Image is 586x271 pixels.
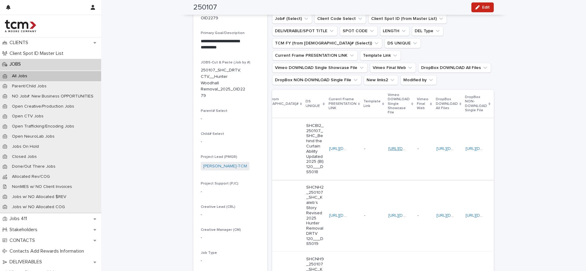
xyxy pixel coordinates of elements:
[201,212,260,218] p: -
[401,75,437,85] button: Modified by
[436,213,480,218] a: [URL][DOMAIN_NAME]
[7,204,70,210] p: Jobs w/ NO Allocated COG
[201,235,260,241] p: -
[7,238,40,243] p: CONTACTS
[364,75,398,85] button: New links2
[5,20,36,32] img: 4hMmSqQkux38exxPVZHQ
[329,147,372,151] a: [URL][DOMAIN_NAME]
[7,144,44,149] p: Jobs On Hold
[388,213,432,218] a: [URL][DOMAIN_NAME]
[368,14,447,24] button: Client Spot ID (from Master List)
[360,51,401,60] button: Template Link
[436,147,480,151] a: [URL][DOMAIN_NAME]
[201,116,260,122] p: -
[272,38,382,48] button: TCM FY (from Job# (Select))
[7,124,79,129] p: Open Trafficking/Encoding Jobs
[306,98,322,109] p: DS UNIQUE
[201,251,217,255] span: Job Type
[482,5,490,10] span: Edit
[272,51,358,60] button: Current Frame PRESENTATION LINK
[363,98,381,109] p: Template Link
[306,185,324,247] p: SHCNH2_250107_SHC_Kaleb's Story Revised 2025 Hunter Removal DRTV 120___DS5019
[417,145,420,151] p: -
[471,2,494,12] button: Edit
[201,228,241,232] span: Creative Manager (CM)
[7,184,77,189] p: NonMES w/ NO Client Invoices
[466,213,509,218] a: [URL][DOMAIN_NAME]
[7,216,32,222] p: Jobs 411
[417,212,420,218] p: -
[364,145,367,151] p: -
[201,139,260,145] p: -
[272,14,312,24] button: Job# (Select)
[418,63,491,73] button: DropBox DOWNLOAD All Files
[7,194,71,200] p: Jobs w/ NO Allocated $REV
[201,15,218,21] p: OID2279
[364,212,367,218] p: -
[7,84,51,89] p: Parent/Child Jobs
[370,63,416,73] button: Vimeo Final Web
[201,31,245,35] span: Primary Goal/Description
[201,132,224,136] span: Child# Select
[7,104,79,109] p: Open Creative/Production Jobs
[272,63,367,73] button: Vimeo DOWNLOAD Single Showcase File
[466,147,509,151] a: [URL][DOMAIN_NAME]
[201,109,227,113] span: Parent# Select
[7,40,33,46] p: CLIENTS
[7,94,98,99] p: NO Job#: New Business OPPORTUNITIES
[465,94,487,114] p: DropBox NON-DOWNLOAD Single File
[201,61,250,64] span: JOBS-Cut & Paste (Job by #)
[329,213,372,218] a: [URL][DOMAIN_NAME]
[7,248,89,254] p: Contacts Add Rewards Information
[7,154,42,159] p: Closed Jobs
[417,96,428,112] p: Vimeo Final Web
[7,74,32,79] p: All Jobs
[388,147,432,151] a: [URL][DOMAIN_NAME]
[7,134,59,139] p: Open NeuroLab Jobs
[7,61,26,67] p: JOBS
[95,180,540,252] tr: 250107 SHC SHC (00-120 ENG Spots) Kaleb's Story Revised 2025 Hunter Removal DRTV 120SHCNH2SHCNH2 ...
[388,92,410,116] p: Vimeo DOWNLOAD Single Showcase File
[306,123,324,175] p: SHCBI2_250107_SHC_Behind the Curtain Ability Updated 2025 (BI) 120___DS5018
[95,118,540,180] tr: 250107 SHC SHC (00-120 ENG Spots) Behind the Curtain Ability Updated 2025 (BI) 120SHCBI2SHCBI2 12...
[201,258,260,264] p: -
[7,227,42,233] p: Stakeholders
[201,155,237,159] span: Project Lead (PMGR)
[201,189,260,195] p: -
[7,174,55,179] p: Allocated Rev/COG
[255,96,299,112] p: TCM FY (from [DEMOGRAPHIC_DATA]# (Select))
[203,163,247,170] a: [PERSON_NAME]-TCM
[272,75,361,85] button: DropBox NON-DOWNLOAD Single File
[412,26,443,36] button: DEL Type
[314,14,366,24] button: Client Code Select
[385,38,421,48] button: DS UNIQUE
[201,182,238,185] span: Project Support (PJC)
[329,96,356,112] p: Current Frame PRESENTATION LINK
[201,205,235,209] span: Creative Lead (CRL)
[7,259,47,265] p: DELIVERABLES
[7,164,60,169] p: Done/Out There Jobs
[436,96,458,112] p: DropBox DOWNLOAD All Files
[193,3,217,12] h2: 250107
[380,26,409,36] button: LENGTH
[340,26,378,36] button: SPOT CODE
[272,26,337,36] button: DELIVERABLE/SPOT TITLE
[201,67,245,99] p: 250107_SHC_DRTV, CTV__Hunter Woodhall Removal_2025_OID2279
[7,51,68,56] p: Client Spot ID Master List
[7,114,48,119] p: Open CTV Jobs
